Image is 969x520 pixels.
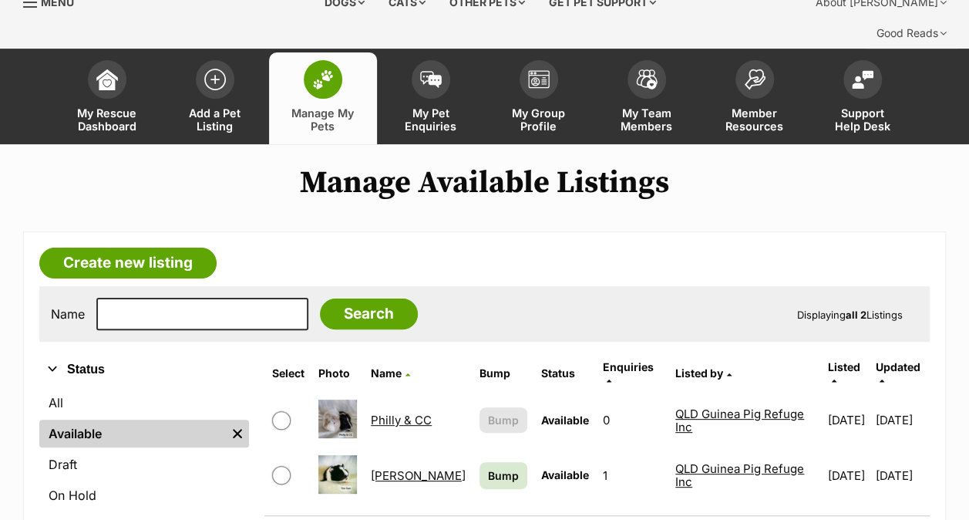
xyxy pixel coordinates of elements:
td: [DATE] [822,393,875,447]
a: My Team Members [593,52,701,144]
a: QLD Guinea Pig Refuge Inc [675,461,804,489]
span: Manage My Pets [288,106,358,133]
td: [DATE] [876,393,928,447]
a: Draft [39,451,249,478]
a: QLD Guinea Pig Refuge Inc [675,407,804,434]
a: Updated [876,360,920,386]
div: Good Reads [866,18,957,49]
span: Bump [488,412,519,428]
a: Bump [479,462,527,489]
td: 1 [597,449,668,502]
a: Support Help Desk [809,52,917,144]
a: Manage My Pets [269,52,377,144]
span: My Pet Enquiries [396,106,466,133]
span: My Team Members [612,106,681,133]
a: On Hold [39,481,249,509]
span: My Group Profile [504,106,574,133]
a: Philly & CC [371,413,432,427]
th: Photo [312,355,363,392]
a: My Pet Enquiries [377,52,485,144]
a: Create new listing [39,248,217,279]
span: Member Resources [720,106,789,133]
a: Member Resources [701,52,809,144]
img: team-members-icon-5396bd8760b3fe7c0b43da4ab00e1e3bb1a5d9ba89233759b79545d2d3fc5d0d.svg [636,69,658,89]
input: Search [320,299,418,329]
span: Available [541,468,589,481]
button: Bump [479,407,527,433]
img: pet-enquiries-icon-7e3ad2cf08bfb03b45e93fb7055b45f3efa6380592205ae92323e6603595dc1f.svg [420,71,442,88]
span: Listed by [675,366,723,380]
a: All [39,389,249,417]
span: Name [371,366,402,380]
a: Listed [828,360,860,386]
td: [DATE] [822,449,875,502]
span: Updated [876,360,920,373]
span: Support Help Desk [828,106,897,133]
span: Available [541,414,589,427]
span: My Rescue Dashboard [72,106,142,133]
button: Status [39,360,249,380]
a: Available [39,420,226,447]
label: Name [51,307,85,321]
td: 0 [597,393,668,447]
span: Displaying Listings [797,309,903,321]
span: Bump [488,468,519,484]
img: dashboard-icon-eb2f2d2d3e046f16d808141f083e7271f6b2e854fb5c12c21221c1fb7104beca.svg [96,69,118,90]
th: Status [535,355,595,392]
a: My Group Profile [485,52,593,144]
img: help-desk-icon-fdf02630f3aa405de69fd3d07c3f3aa587a6932b1a1747fa1d2bba05be0121f9.svg [852,70,873,89]
a: Add a Pet Listing [161,52,269,144]
th: Bump [473,355,533,392]
a: My Rescue Dashboard [53,52,161,144]
img: manage-my-pets-icon-02211641906a0b7f246fdf0571729dbe1e7629f14944591b6c1af311fb30b64b.svg [312,69,334,89]
a: [PERSON_NAME] [371,468,466,483]
strong: all 2 [846,309,866,321]
span: Add a Pet Listing [180,106,250,133]
img: group-profile-icon-3fa3cf56718a62981997c0bc7e787c4b2cf8bcc04b72c1350f741eb67cf2f40e.svg [528,70,550,89]
a: Listed by [675,366,732,380]
td: [DATE] [876,449,928,502]
img: member-resources-icon-8e73f808a243e03378d46382f2149f9095a855e16c252ad45f914b54edf8863c.svg [744,69,765,89]
a: Enquiries [603,360,654,386]
th: Select [266,355,311,392]
a: Name [371,366,410,380]
a: Remove filter [226,420,249,447]
img: add-pet-listing-icon-0afa8454b4691262ce3f59096e99ab1cd57d4a30225e0717b998d2c9b9846f56.svg [204,69,226,90]
span: translation missing: en.admin.listings.index.attributes.enquiries [603,360,654,373]
span: Listed [828,360,860,373]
